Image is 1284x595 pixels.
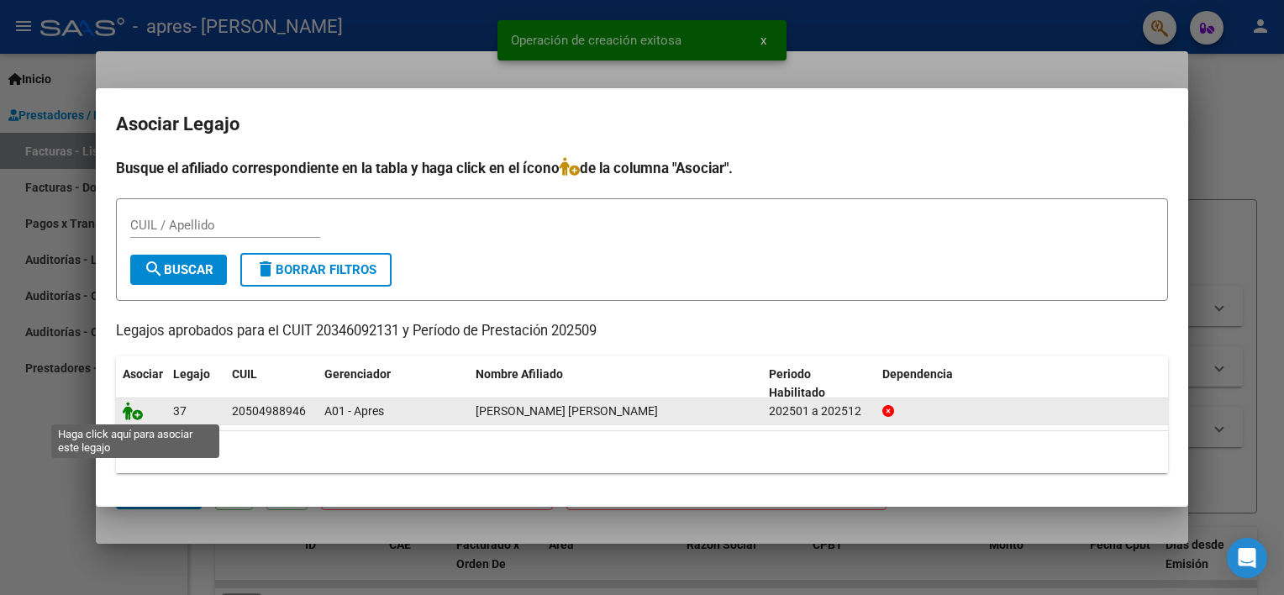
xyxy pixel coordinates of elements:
datatable-header-cell: Legajo [166,356,225,412]
div: 1 registros [116,431,1168,473]
mat-icon: delete [255,259,276,279]
span: Asociar [123,367,163,381]
span: Nombre Afiliado [476,367,563,381]
div: Open Intercom Messenger [1227,538,1267,578]
h4: Busque el afiliado correspondiente en la tabla y haga click en el ícono de la columna "Asociar". [116,157,1168,179]
datatable-header-cell: CUIL [225,356,318,412]
h2: Asociar Legajo [116,108,1168,140]
button: Buscar [130,255,227,285]
span: Dependencia [882,367,953,381]
span: Buscar [144,262,213,277]
span: Legajo [173,367,210,381]
span: Periodo Habilitado [769,367,825,400]
span: Borrar Filtros [255,262,376,277]
span: MORELLI TIZIANO BASTIAN [476,404,658,418]
span: Gerenciador [324,367,391,381]
button: Borrar Filtros [240,253,392,287]
datatable-header-cell: Nombre Afiliado [469,356,762,412]
p: Legajos aprobados para el CUIT 20346092131 y Período de Prestación 202509 [116,321,1168,342]
span: CUIL [232,367,257,381]
div: 202501 a 202512 [769,402,869,421]
datatable-header-cell: Dependencia [876,356,1169,412]
span: 37 [173,404,187,418]
datatable-header-cell: Periodo Habilitado [762,356,876,412]
datatable-header-cell: Asociar [116,356,166,412]
span: A01 - Apres [324,404,384,418]
mat-icon: search [144,259,164,279]
datatable-header-cell: Gerenciador [318,356,469,412]
div: 20504988946 [232,402,306,421]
